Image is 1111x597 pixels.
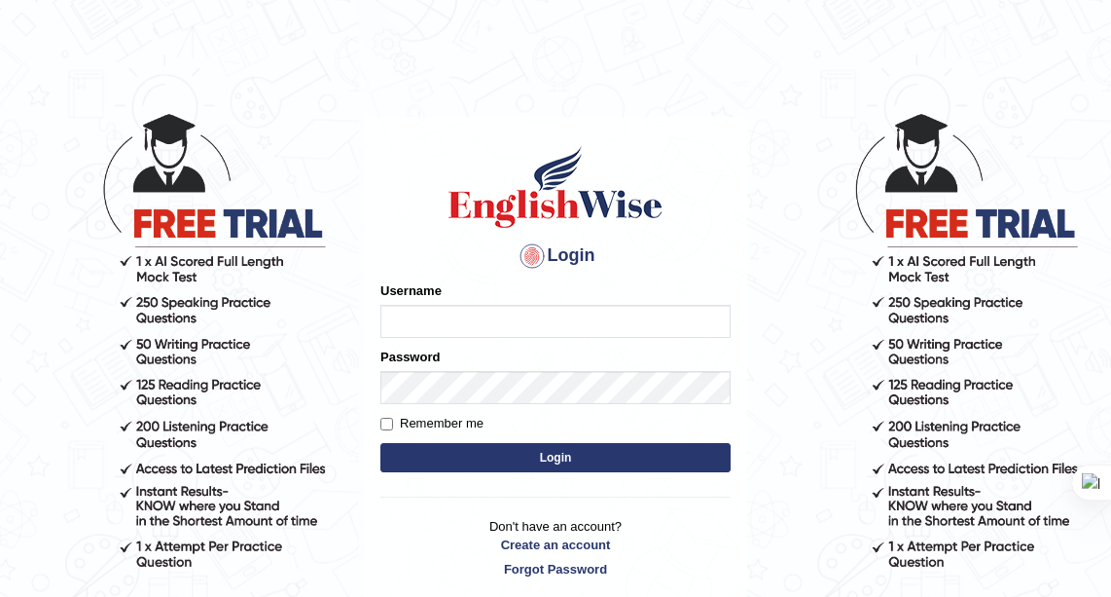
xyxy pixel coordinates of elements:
label: Remember me [380,414,484,433]
img: Logo of English Wise sign in for intelligent practice with AI [445,143,666,231]
a: Create an account [380,536,731,554]
a: Forgot Password [380,560,731,578]
p: Don't have an account? [380,517,731,578]
label: Username [380,281,442,300]
button: Login [380,443,731,472]
h4: Login [380,241,731,272]
input: Remember me [380,418,393,430]
label: Password [380,348,440,366]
